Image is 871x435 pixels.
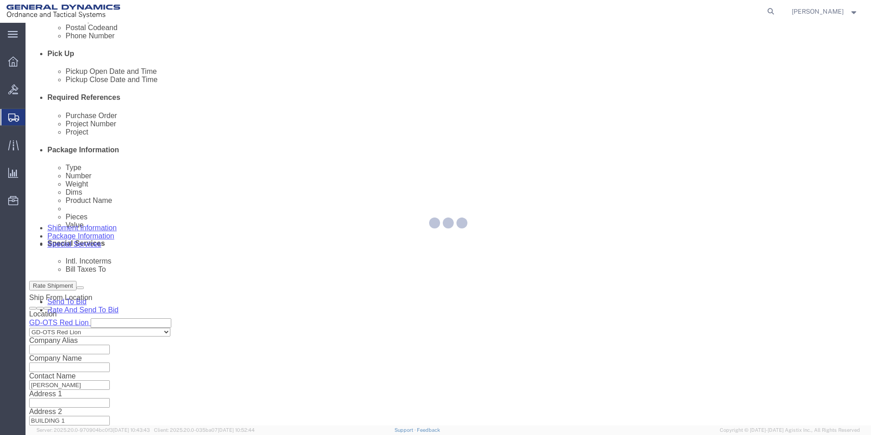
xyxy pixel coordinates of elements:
[36,427,150,433] span: Server: 2025.20.0-970904bc0f3
[720,426,860,434] span: Copyright © [DATE]-[DATE] Agistix Inc., All Rights Reserved
[154,427,255,433] span: Client: 2025.20.0-035ba07
[417,427,440,433] a: Feedback
[113,427,150,433] span: [DATE] 10:43:43
[218,427,255,433] span: [DATE] 10:52:44
[395,427,417,433] a: Support
[791,6,859,17] button: [PERSON_NAME]
[792,6,844,16] span: Brenda Pagan
[6,5,120,18] img: logo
